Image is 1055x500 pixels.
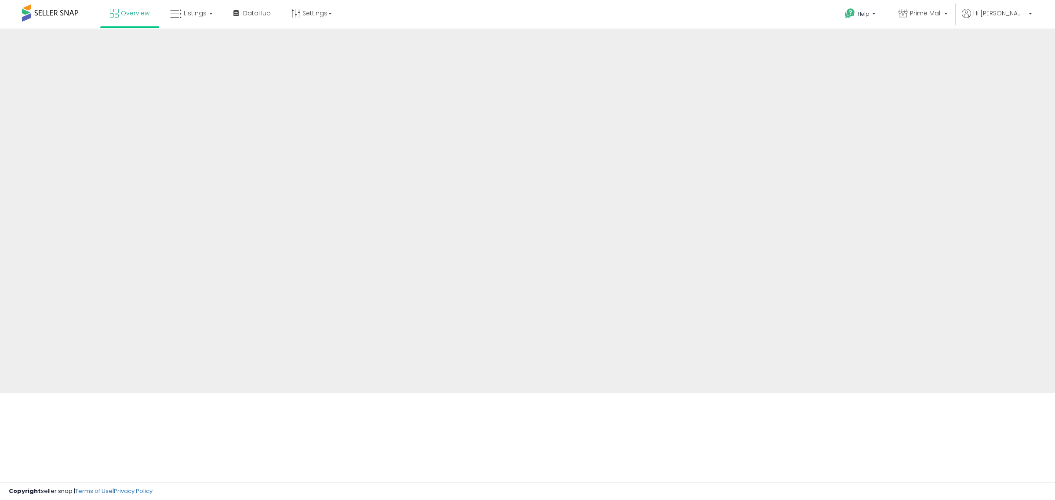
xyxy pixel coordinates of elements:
a: Hi [PERSON_NAME] [962,9,1032,29]
span: Overview [121,9,149,18]
a: Help [838,1,884,29]
span: DataHub [243,9,271,18]
span: Listings [184,9,207,18]
i: Get Help [844,8,855,19]
span: Hi [PERSON_NAME] [973,9,1026,18]
span: Prime Mall [910,9,942,18]
span: Help [858,10,869,18]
